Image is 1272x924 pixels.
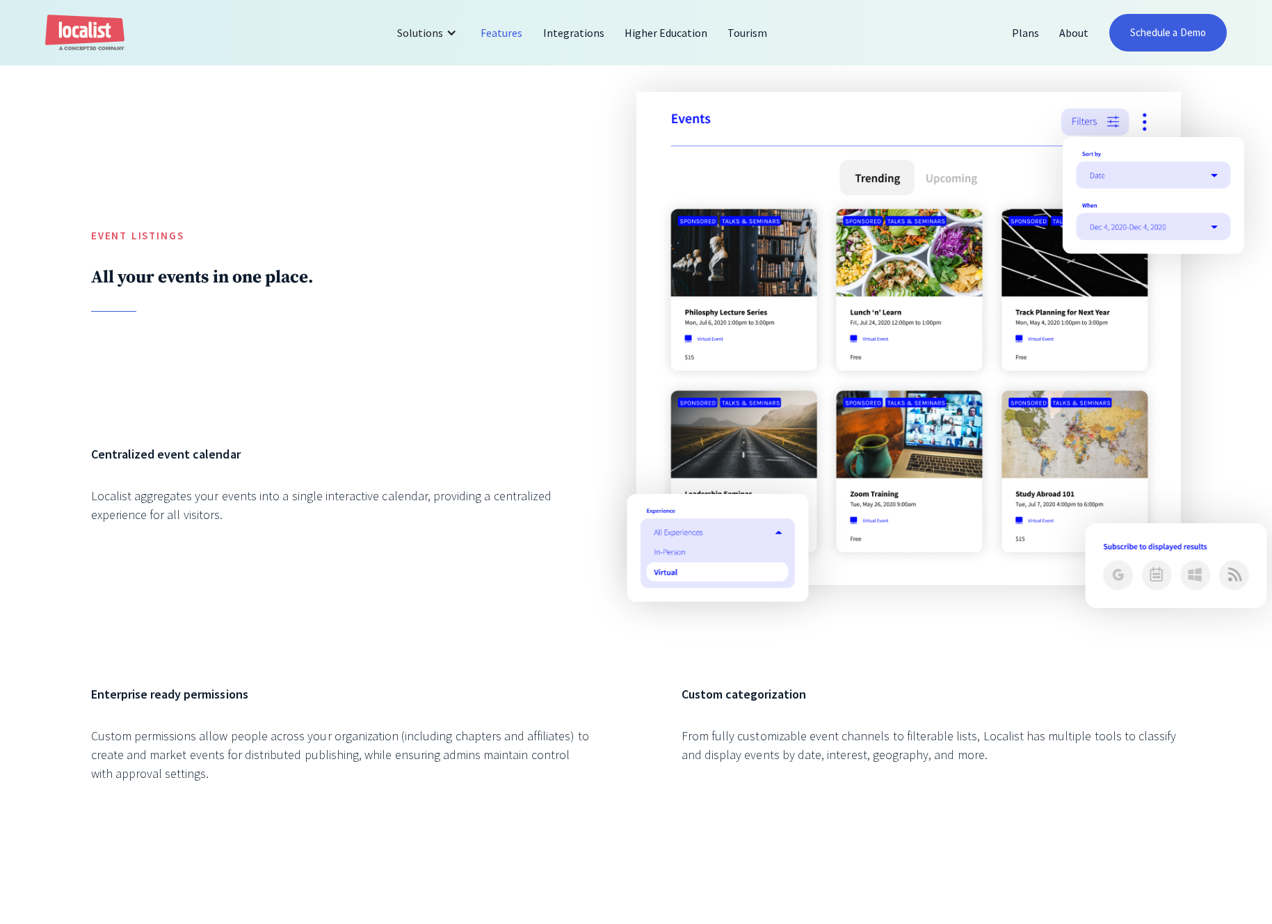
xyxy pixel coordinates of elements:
[471,16,533,49] a: Features
[91,266,591,288] h2: All your events in one place.
[91,486,591,524] div: Localist aggregates your events into a single interactive calendar, providing a centralized exper...
[1002,16,1049,49] a: Plans
[91,445,591,463] h6: Centralized event calendar
[397,24,443,41] div: Solutions
[45,15,124,51] a: home
[533,16,615,49] a: Integrations
[718,16,778,49] a: Tourism
[387,16,471,49] div: Solutions
[1049,16,1099,49] a: About
[91,685,591,703] h6: Enterprise ready permissions
[91,228,591,244] h5: Event Listings
[682,685,1182,703] h6: Custom categorization
[682,726,1182,764] div: From fully customizable event channels to filterable lists, Localist has multiple tools to classi...
[1109,14,1227,51] a: Schedule a Demo
[615,16,718,49] a: Higher Education
[91,726,591,783] div: Custom permissions allow people across your organization (including chapters and affiliates) to c...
